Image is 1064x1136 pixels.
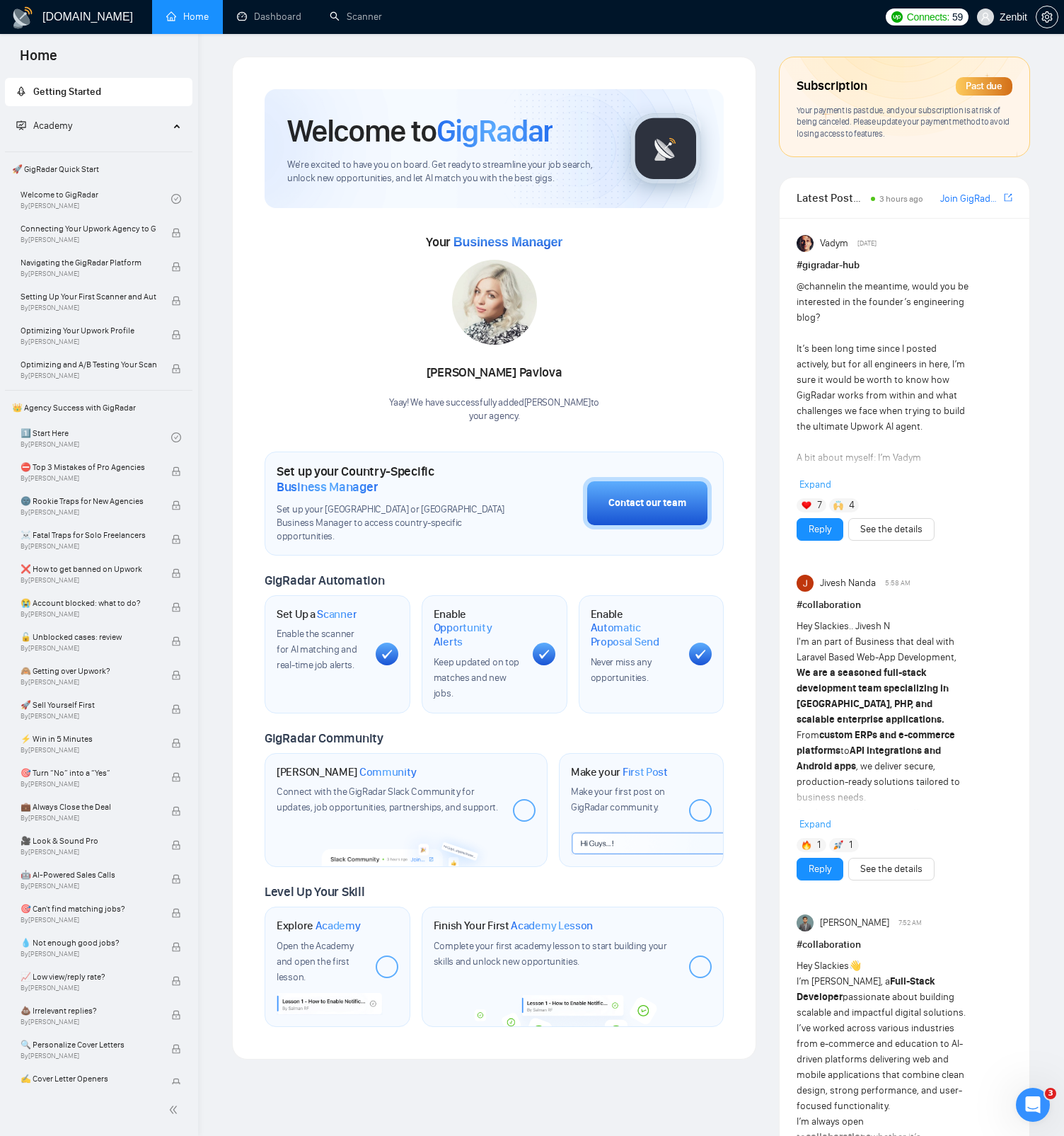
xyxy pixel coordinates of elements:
[265,730,383,746] span: GigRadar Community
[168,1103,183,1117] span: double-left
[21,916,156,924] span: By [PERSON_NAME]
[434,656,519,699] span: Keep updated on top matches and new jobs.
[940,191,1001,207] a: Join GigRadar Slack Community
[820,575,876,591] span: Jivesh Nanda
[171,500,181,510] span: lock
[848,518,935,541] button: See the details
[171,874,181,884] span: lock
[1004,191,1012,205] a: export
[21,289,156,304] span: Setting Up Your First Scanner and Auto-Bidder
[21,800,156,814] span: 💼 Always Close the Deal
[171,330,181,340] span: lock
[322,826,491,866] img: slackcommunity-bg.png
[171,568,181,578] span: lock
[426,234,562,250] span: Your
[21,357,156,372] span: Optimizing and A/B Testing Your Scanner for Better Results
[277,628,357,671] span: Enable the scanner for AI matching and real-time job alerts.
[171,670,181,680] span: lock
[21,576,156,585] span: By [PERSON_NAME]
[277,464,512,495] h1: Set up your Country-Specific
[21,474,156,483] span: By [PERSON_NAME]
[630,113,701,184] img: gigradar-logo.png
[21,746,156,755] span: By [PERSON_NAME]
[511,919,593,933] span: Academy Lesson
[434,607,521,649] h1: Enable
[171,704,181,714] span: lock
[287,112,553,150] h1: Welcome to
[799,818,831,830] span: Expand
[797,729,955,757] strong: custom ERPs and e-commerce platforms
[21,372,156,380] span: By [PERSON_NAME]
[1004,192,1012,203] span: export
[820,915,889,931] span: [PERSON_NAME]
[171,840,181,850] span: lock
[21,644,156,653] span: By [PERSON_NAME]
[316,919,361,933] span: Academy
[1016,1088,1050,1122] iframe: Intercom live chat
[857,237,877,250] span: [DATE]
[287,159,608,185] span: We're excited to have you on board. Get ready to streamline your job search, unlock new opportuni...
[571,786,665,813] span: Make your first post on GigRadar community.
[797,74,867,98] span: Subscription
[434,919,593,933] h1: Finish Your First
[583,477,712,529] button: Contact our team
[21,236,156,244] span: By [PERSON_NAME]
[171,1078,181,1088] span: lock
[21,732,156,746] span: ⚡ Win in 5 Minutes
[797,914,814,931] img: Owais Ahmed
[817,498,822,512] span: 7
[848,858,935,880] button: See the details
[21,222,156,236] span: Connecting Your Upwork Agency to GigRadar
[21,1004,156,1018] span: 💩 Irrelevant replies?
[277,919,361,933] h1: Explore
[797,858,843,880] button: Reply
[797,745,941,772] strong: API integrations and Android apps
[797,280,838,292] span: @channel
[797,937,1012,953] h1: # collaboration
[434,940,667,968] span: Complete your first academy lesson to start building your skills and unlock new opportunities.
[171,1044,181,1054] span: lock
[33,86,101,98] span: Getting Started
[860,522,923,537] a: See the details
[21,542,156,551] span: By [PERSON_NAME]
[833,500,843,510] img: 🙌
[21,323,156,338] span: Optimizing Your Upwork Profile
[21,766,156,780] span: 🎯 Turn “No” into a “Yes”
[166,11,209,23] a: homeHome
[389,361,599,385] div: [PERSON_NAME] Pavlova
[389,410,599,423] p: your agency .
[21,814,156,822] span: By [PERSON_NAME]
[171,466,181,476] span: lock
[16,86,26,96] span: rocket
[21,1038,156,1052] span: 🔍 Personalize Cover Letters
[797,667,949,725] strong: We are a seasoned full-stack development team specializing in [GEOGRAPHIC_DATA], PHP, and scalabl...
[21,970,156,984] span: 📈 Low view/reply rate?
[891,11,903,23] img: upwork-logo.png
[860,861,923,877] a: See the details
[16,120,72,132] span: Academy
[389,396,599,423] div: Yaay! We have successfully added [PERSON_NAME] to
[171,262,181,272] span: lock
[981,12,990,22] span: user
[623,765,668,779] span: First Post
[21,698,156,712] span: 🚀 Sell Yourself First
[809,522,831,537] a: Reply
[21,1018,156,1026] span: By [PERSON_NAME]
[797,235,814,252] img: Vadym
[1036,6,1058,28] button: setting
[171,296,181,306] span: lock
[21,508,156,517] span: By [PERSON_NAME]
[8,45,69,75] span: Home
[171,1010,181,1020] span: lock
[21,562,156,576] span: ❌ How to get banned on Upwork
[21,338,156,346] span: By [PERSON_NAME]
[833,840,843,850] img: 🚀
[797,105,1010,139] span: Your payment is past due, and your subscription is at risk of being canceled. Please update your ...
[277,607,357,621] h1: Set Up a
[171,738,181,748] span: lock
[21,422,171,453] a: 1️⃣ Start HereBy[PERSON_NAME]
[277,479,378,495] span: Business Manager
[171,602,181,612] span: lock
[6,394,191,422] span: 👑 Agency Success with GigRadar
[6,155,191,183] span: 🚀 GigRadar Quick Start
